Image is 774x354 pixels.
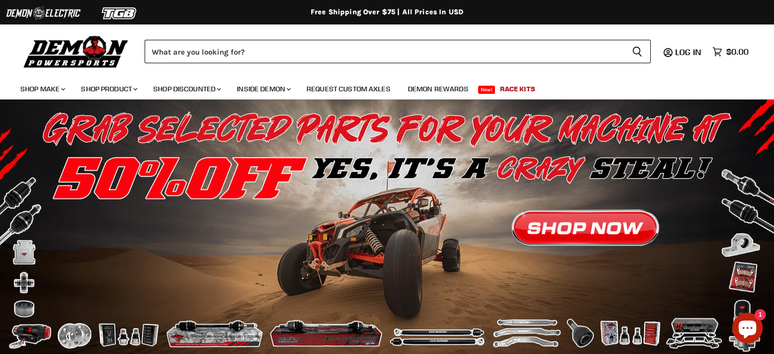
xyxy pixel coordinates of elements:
[81,4,158,23] img: TGB Logo 2
[729,313,766,346] inbox-online-store-chat: Shopify online store chat
[145,40,651,63] form: Product
[146,79,227,99] a: Shop Discounted
[299,79,398,99] a: Request Custom Axles
[671,47,707,57] a: Log in
[726,47,749,57] span: $0.00
[20,33,132,69] img: Demon Powersports
[229,79,297,99] a: Inside Demon
[145,40,624,63] input: Search
[707,44,754,59] a: $0.00
[624,40,651,63] button: Search
[675,47,701,57] span: Log in
[478,86,495,94] span: New!
[73,79,144,99] a: Shop Product
[13,74,746,99] ul: Main menu
[5,4,81,23] img: Demon Electric Logo 2
[400,79,476,99] a: Demon Rewards
[492,79,543,99] a: Race Kits
[13,79,71,99] a: Shop Make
